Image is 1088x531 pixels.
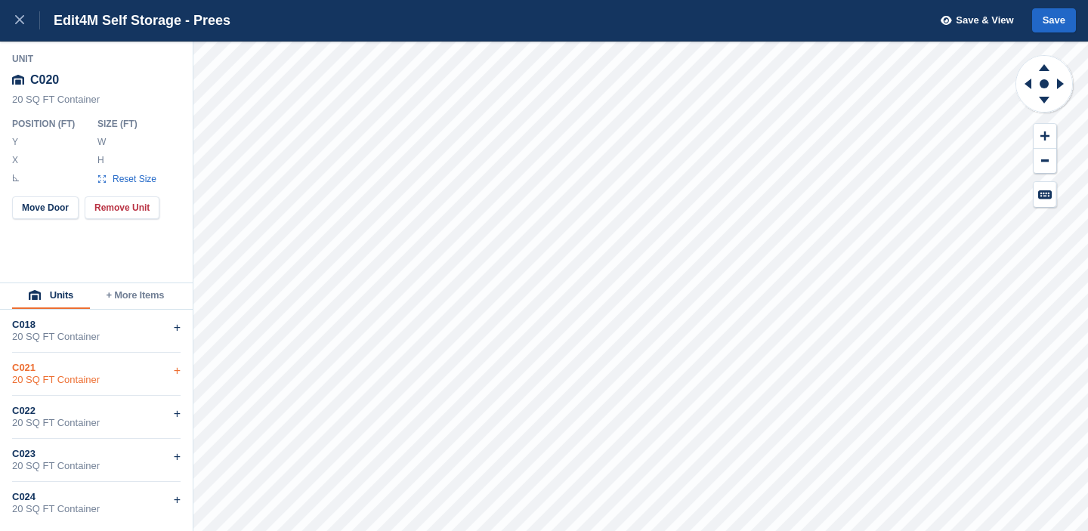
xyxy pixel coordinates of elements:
[12,283,90,309] button: Units
[12,362,181,374] div: C021
[12,319,181,331] div: C018
[12,448,181,460] div: C023
[12,405,181,417] div: C022
[174,491,181,509] div: +
[12,331,181,343] div: 20 SQ FT Container
[12,439,181,482] div: C02320 SQ FT Container+
[112,172,157,186] span: Reset Size
[97,136,105,148] label: W
[90,283,181,309] button: + More Items
[12,374,181,386] div: 20 SQ FT Container
[12,66,181,94] div: C020
[174,362,181,380] div: +
[12,396,181,439] div: C02220 SQ FT Container+
[956,13,1013,28] span: Save & View
[12,136,20,148] label: Y
[174,448,181,466] div: +
[12,460,181,472] div: 20 SQ FT Container
[12,491,181,503] div: C024
[12,53,181,65] div: Unit
[97,154,105,166] label: H
[932,8,1014,33] button: Save & View
[12,310,181,353] div: C01820 SQ FT Container+
[12,154,20,166] label: X
[1032,8,1076,33] button: Save
[12,503,181,515] div: 20 SQ FT Container
[13,174,19,181] img: angle-icn.0ed2eb85.svg
[174,319,181,337] div: +
[12,118,85,130] div: Position ( FT )
[12,94,181,113] div: 20 SQ FT Container
[1034,149,1056,174] button: Zoom Out
[97,118,164,130] div: Size ( FT )
[12,196,79,219] button: Move Door
[12,482,181,525] div: C02420 SQ FT Container+
[1034,124,1056,149] button: Zoom In
[12,353,181,396] div: C02120 SQ FT Container+
[1034,182,1056,207] button: Keyboard Shortcuts
[85,196,159,219] button: Remove Unit
[174,405,181,423] div: +
[12,417,181,429] div: 20 SQ FT Container
[40,11,230,29] div: Edit 4M Self Storage - Prees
